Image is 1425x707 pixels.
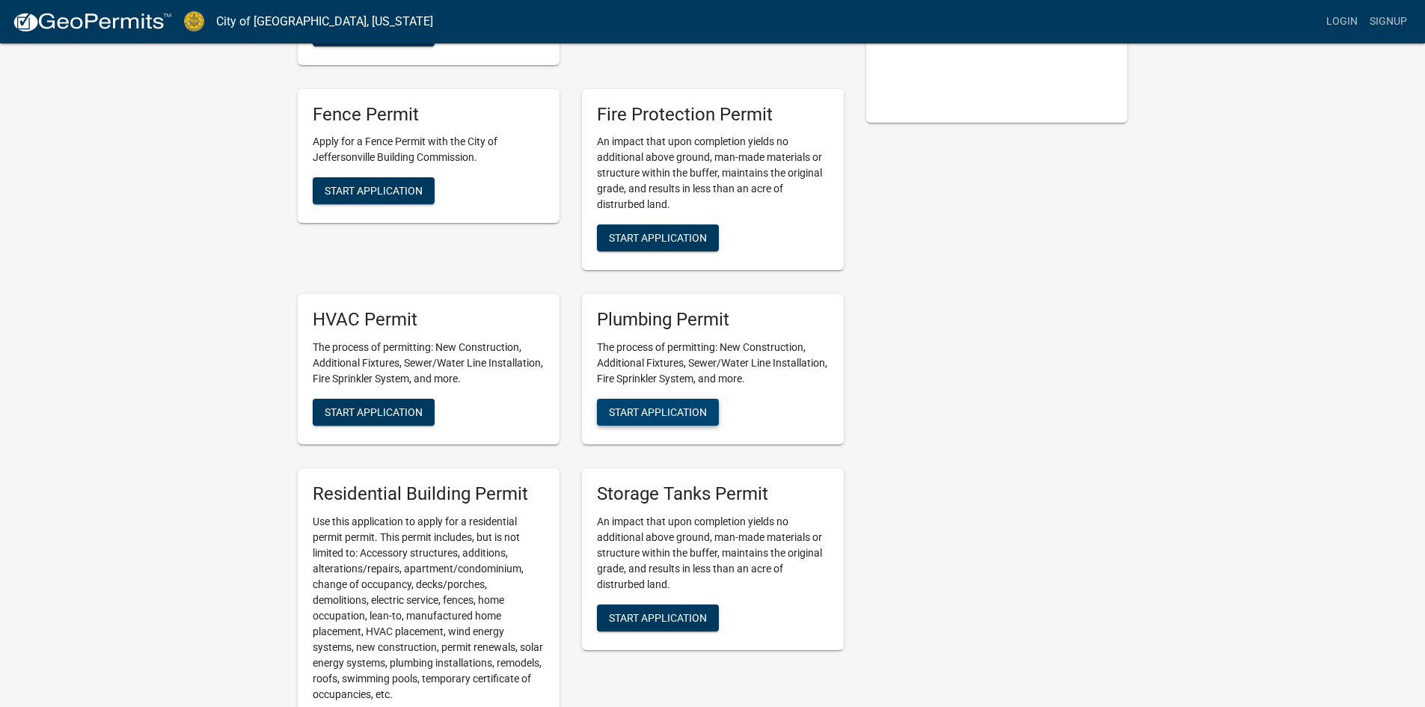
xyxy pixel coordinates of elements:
[597,514,829,593] p: An impact that upon completion yields no additional above ground, man-made materials or structure...
[597,104,829,126] h5: Fire Protection Permit
[313,483,545,505] h5: Residential Building Permit
[313,309,545,331] h5: HVAC Permit
[184,11,204,31] img: City of Jeffersonville, Indiana
[609,232,707,244] span: Start Application
[597,605,719,631] button: Start Application
[216,9,433,34] a: City of [GEOGRAPHIC_DATA], [US_STATE]
[313,19,435,46] button: Start Application
[609,406,707,418] span: Start Application
[313,177,435,204] button: Start Application
[597,224,719,251] button: Start Application
[597,309,829,331] h5: Plumbing Permit
[313,340,545,387] p: The process of permitting: New Construction, Additional Fixtures, Sewer/Water Line Installation, ...
[597,134,829,212] p: An impact that upon completion yields no additional above ground, man-made materials or structure...
[313,134,545,165] p: Apply for a Fence Permit with the City of Jeffersonville Building Commission.
[597,399,719,426] button: Start Application
[1364,7,1413,36] a: Signup
[1320,7,1364,36] a: Login
[325,185,423,197] span: Start Application
[313,399,435,426] button: Start Application
[597,340,829,387] p: The process of permitting: New Construction, Additional Fixtures, Sewer/Water Line Installation, ...
[609,611,707,623] span: Start Application
[597,483,829,505] h5: Storage Tanks Permit
[313,514,545,703] p: Use this application to apply for a residential permit permit. This permit includes, but is not l...
[325,406,423,418] span: Start Application
[313,104,545,126] h5: Fence Permit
